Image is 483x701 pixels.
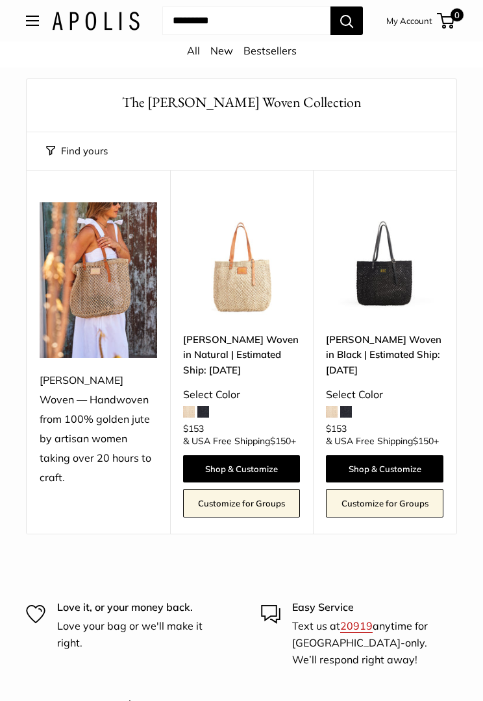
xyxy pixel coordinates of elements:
p: Love it, or your money back. [57,599,209,616]
a: 20919 [340,619,373,632]
p: Easy Service [292,599,444,616]
span: & USA Free Shipping + [183,436,296,446]
span: 0 [451,8,464,21]
img: Mercado Woven — Handwoven from 100% golden jute by artisan women taking over 20 hours to craft. [40,202,157,359]
img: Mercado Woven in Natural | Estimated Ship: Oct. 19th [183,202,301,320]
div: [PERSON_NAME] Woven — Handwoven from 100% golden jute by artisan women taking over 20 hours to cr... [40,371,157,487]
a: Bestsellers [243,44,297,57]
div: Select Color [326,385,443,405]
a: New [210,44,233,57]
a: [PERSON_NAME] Woven in Natural | Estimated Ship: [DATE] [183,332,301,377]
a: Customize for Groups [326,489,443,517]
img: Apolis [52,12,140,30]
a: Customize for Groups [183,489,301,517]
span: & USA Free Shipping + [326,436,439,446]
a: Shop & Customize [183,455,301,482]
input: Search... [162,6,330,35]
span: $150 [270,435,291,447]
a: My Account [386,13,432,29]
button: Search [330,6,363,35]
a: 0 [438,13,454,29]
a: Shop & Customize [326,455,443,482]
a: All [187,44,200,57]
div: Select Color [183,385,301,405]
img: Mercado Woven in Black | Estimated Ship: Oct. 19th [326,202,443,320]
a: Mercado Woven in Black | Estimated Ship: Oct. 19thMercado Woven in Black | Estimated Ship: Oct. 19th [326,202,443,320]
p: Love your bag or we'll make it right. [57,618,209,651]
button: Open menu [26,16,39,26]
button: Filter collection [46,142,108,160]
a: Mercado Woven in Natural | Estimated Ship: Oct. 19thMercado Woven in Natural | Estimated Ship: Oc... [183,202,301,320]
span: $150 [413,435,434,447]
span: $153 [326,423,347,434]
p: Text us at anytime for [GEOGRAPHIC_DATA]-only. We’ll respond right away! [292,618,444,668]
a: [PERSON_NAME] Woven in Black | Estimated Ship: [DATE] [326,332,443,377]
h1: The [PERSON_NAME] Woven Collection [46,92,437,112]
span: $153 [183,423,204,434]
